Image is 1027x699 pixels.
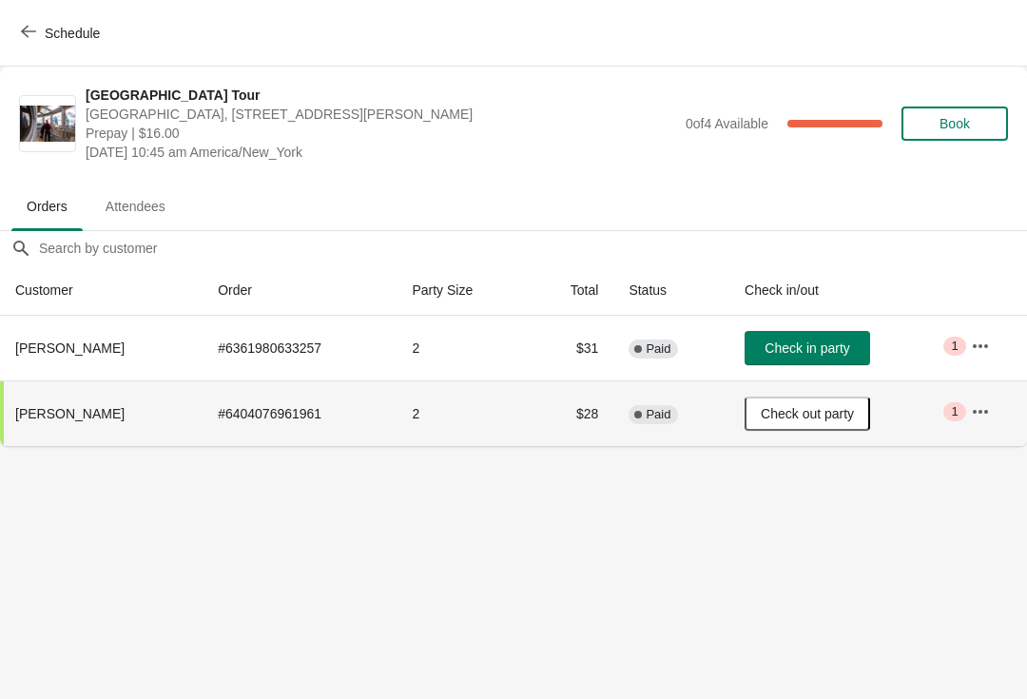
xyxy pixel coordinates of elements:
th: Party Size [397,265,529,316]
img: City Hall Tower Tour [20,106,75,143]
span: Attendees [90,189,181,223]
span: 0 of 4 Available [686,116,768,131]
td: 2 [397,316,529,380]
button: Check out party [745,397,870,431]
th: Check in/out [729,265,956,316]
span: Prepay | $16.00 [86,124,676,143]
span: Orders [11,189,83,223]
span: [GEOGRAPHIC_DATA] Tour [86,86,676,105]
button: Check in party [745,331,870,365]
td: # 6361980633257 [203,316,397,380]
span: [GEOGRAPHIC_DATA], [STREET_ADDRESS][PERSON_NAME] [86,105,676,124]
span: [PERSON_NAME] [15,406,125,421]
span: Paid [646,341,670,357]
span: Check out party [761,406,854,421]
th: Status [613,265,729,316]
span: Paid [646,407,670,422]
span: 1 [951,339,958,354]
span: Book [940,116,970,131]
span: [DATE] 10:45 am America/New_York [86,143,676,162]
input: Search by customer [38,231,1027,265]
button: Book [901,107,1008,141]
span: [PERSON_NAME] [15,340,125,356]
td: 2 [397,380,529,446]
span: Check in party [765,340,849,356]
td: $31 [529,316,613,380]
th: Order [203,265,397,316]
td: # 6404076961961 [203,380,397,446]
span: 1 [951,404,958,419]
td: $28 [529,380,613,446]
th: Total [529,265,613,316]
button: Schedule [10,16,115,50]
span: Schedule [45,26,100,41]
